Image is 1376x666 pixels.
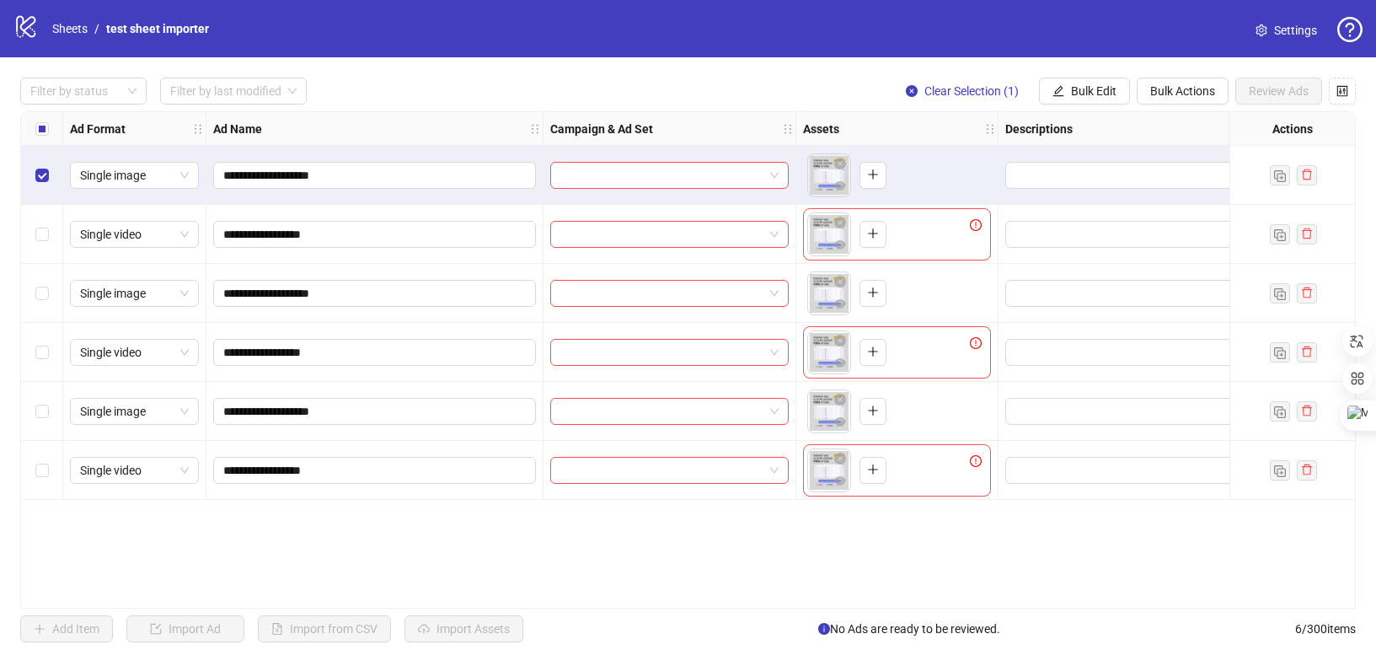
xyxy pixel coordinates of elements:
[867,464,879,475] span: plus
[830,154,850,175] button: Delete
[126,615,244,642] button: Import Ad
[404,615,523,642] button: Import Assets
[830,213,850,234] button: Delete
[21,146,63,205] div: Select row 1
[21,205,63,264] div: Select row 2
[808,449,850,491] div: Asset 1
[258,615,391,642] button: Import from CSV
[1270,342,1290,363] button: Duplicate
[1270,460,1290,481] button: Duplicate
[21,264,63,323] div: Select row 3
[834,298,846,309] span: eye
[830,390,850,411] button: Delete
[830,235,850,255] button: Preview
[1329,78,1356,105] button: Configure table settings
[867,228,879,239] span: plus
[830,272,850,293] button: Delete
[830,294,850,314] button: Preview
[192,123,204,135] span: holder
[80,281,189,306] span: Single image
[867,287,879,298] span: plus
[204,123,216,135] span: holder
[803,120,839,138] strong: Assets
[834,158,846,169] span: close-circle
[1274,21,1317,40] span: Settings
[834,453,846,465] span: close-circle
[808,390,850,432] img: Asset 1
[21,382,63,441] div: Select row 5
[834,394,846,406] span: close-circle
[859,221,886,248] button: Add
[830,353,850,373] button: Preview
[21,441,63,500] div: Select row 6
[892,78,1032,105] button: Clear Selection (1)
[867,405,879,416] span: plus
[1005,280,1244,307] div: Edit values
[80,458,189,483] span: Single video
[1005,162,1244,189] div: Edit values
[1242,17,1330,44] a: Settings
[859,280,886,307] button: Add
[808,154,850,196] img: Asset 1
[21,323,63,382] div: Select row 4
[94,19,99,38] li: /
[1272,120,1313,138] strong: Actions
[834,276,846,287] span: close-circle
[1005,120,1073,138] strong: Descriptions
[859,162,886,189] button: Add
[808,272,850,314] img: Asset 1
[80,399,189,424] span: Single image
[794,123,806,135] span: holder
[1270,283,1290,303] button: Duplicate
[906,85,918,97] span: close-circle
[21,112,63,146] div: Select all rows
[1137,78,1229,105] button: Bulk Actions
[1071,84,1116,98] span: Bulk Edit
[550,120,653,138] strong: Campaign & Ad Set
[1052,85,1064,97] span: edit
[830,471,850,491] button: Preview
[103,19,212,38] a: test sheet importer
[1295,620,1356,638] span: 6 / 300 items
[1005,339,1244,366] div: Edit values
[70,120,126,138] strong: Ad Format
[970,337,987,349] span: exclamation-circle
[1235,78,1322,105] button: Review Ads
[834,416,846,427] span: eye
[834,217,846,228] span: close-circle
[818,620,1000,638] span: No Ads are ready to be reviewed.
[808,213,850,255] img: Asset 1
[782,123,794,135] span: holder
[830,449,850,470] button: Delete
[834,335,846,346] span: close-circle
[20,615,113,642] button: Add Item
[924,84,1019,98] span: Clear Selection (1)
[996,123,1008,135] span: holder
[830,176,850,196] button: Preview
[808,331,850,373] img: Asset 1
[80,340,189,365] span: Single video
[830,331,850,352] button: Delete
[538,112,543,145] div: Resize Ad Name column
[859,398,886,425] button: Add
[970,219,987,231] span: exclamation-circle
[970,455,987,467] span: exclamation-circle
[1005,398,1244,425] div: Edit values
[529,123,541,135] span: holder
[791,112,795,145] div: Resize Campaign & Ad Set column
[1039,78,1130,105] button: Bulk Edit
[1270,401,1290,422] button: Duplicate
[993,112,998,145] div: Resize Assets column
[1336,85,1348,97] span: control
[541,123,553,135] span: holder
[1005,457,1244,484] div: Edit values
[1270,165,1290,185] button: Duplicate
[867,169,879,180] span: plus
[80,222,189,247] span: Single video
[201,112,206,145] div: Resize Ad Format column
